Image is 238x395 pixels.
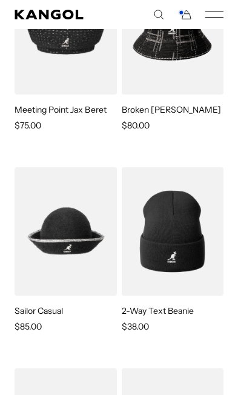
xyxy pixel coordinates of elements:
[122,321,149,332] span: $38.00
[153,9,164,20] summary: Search here
[15,305,63,316] a: Sailor Casual
[122,305,194,316] a: 2-Way Text Beanie
[177,9,192,20] button: Cart
[122,104,222,115] a: Broken [PERSON_NAME]
[122,120,150,131] span: $80.00
[15,10,119,19] a: Kangol
[15,120,41,131] span: $75.00
[15,104,107,115] a: Meeting Point Jax Beret
[122,167,224,296] img: 2-Way Text Beanie
[15,321,42,332] span: $85.00
[205,9,223,20] button: Mobile Menu
[15,167,117,296] img: Sailor Casual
